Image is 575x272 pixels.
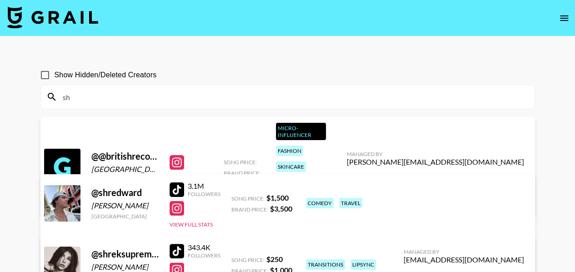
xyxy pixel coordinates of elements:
[270,204,292,213] strong: $ 3,500
[347,174,524,183] a: View/Edit Details
[188,243,220,252] div: 343.4K
[224,159,257,166] span: Song Price:
[266,255,283,263] strong: $ 250
[91,151,159,162] div: @ @britishrecommends
[91,248,159,260] div: @ shreksupremacy
[266,193,289,202] strong: $ 1,500
[404,248,524,255] div: Managed By
[188,181,220,191] div: 3.1M
[404,255,524,264] div: [EMAIL_ADDRESS][DOMAIN_NAME]
[170,221,213,228] button: View Full Stats
[347,151,524,157] div: Managed By
[188,191,220,197] div: Followers
[188,252,220,259] div: Followers
[55,70,157,81] span: Show Hidden/Deleted Creators
[350,259,376,270] div: lipsync
[276,146,303,156] div: fashion
[91,165,159,174] div: [GEOGRAPHIC_DATA]
[231,257,265,263] span: Song Price:
[306,198,334,208] div: comedy
[224,170,260,176] span: Brand Price:
[7,6,98,28] img: Grail Talent
[91,262,159,272] div: [PERSON_NAME]
[91,187,159,198] div: @ shredward
[347,157,524,166] div: [PERSON_NAME][EMAIL_ADDRESS][DOMAIN_NAME]
[555,9,573,27] button: open drawer
[91,201,159,210] div: [PERSON_NAME]
[57,90,529,104] input: Search by User Name
[276,161,306,172] div: skincare
[339,198,362,208] div: travel
[231,195,265,202] span: Song Price:
[91,213,159,220] div: [GEOGRAPHIC_DATA]
[306,259,345,270] div: transitions
[276,123,326,140] div: Micro-Influencer
[231,206,268,213] span: Brand Price:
